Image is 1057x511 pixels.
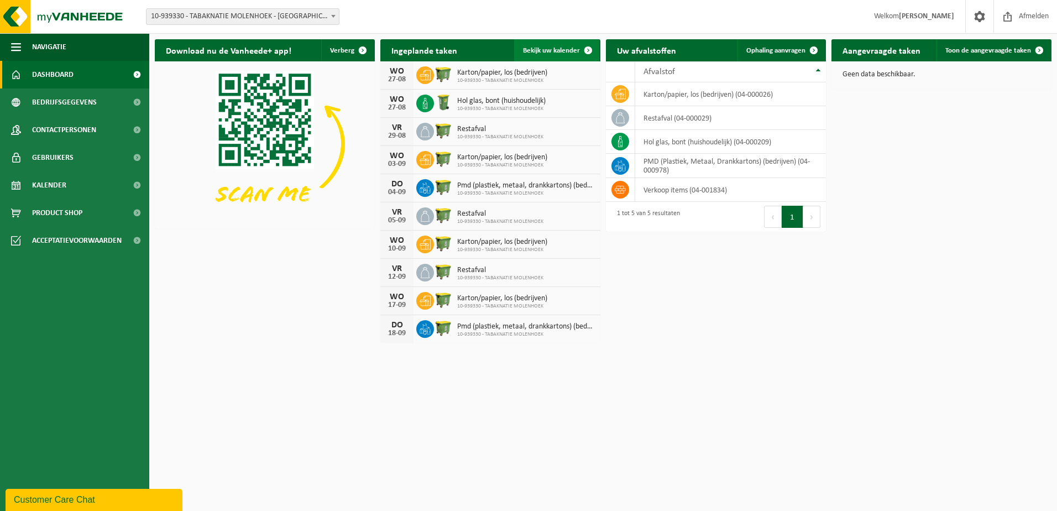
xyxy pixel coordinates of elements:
[32,171,66,199] span: Kalender
[434,178,453,196] img: WB-1100-HPE-GN-50
[32,61,74,88] span: Dashboard
[386,180,408,189] div: DO
[523,47,580,54] span: Bekijk uw kalender
[386,123,408,132] div: VR
[945,47,1031,54] span: Toon de aangevraagde taken
[457,190,595,197] span: 10-939330 - TABAKNATIE MOLENHOEK
[32,144,74,171] span: Gebruikers
[146,9,339,24] span: 10-939330 - TABAKNATIE MOLENHOEK - MEERDONK
[457,125,543,134] span: Restafval
[457,210,543,218] span: Restafval
[386,189,408,196] div: 04-09
[155,39,302,61] h2: Download nu de Vanheede+ app!
[386,152,408,160] div: WO
[457,322,595,331] span: Pmd (plastiek, metaal, drankkartons) (bedrijven)
[434,206,453,225] img: WB-1100-HPE-GN-50
[457,247,547,253] span: 10-939330 - TABAKNATIE MOLENHOEK
[746,47,805,54] span: Ophaling aanvragen
[803,206,820,228] button: Next
[386,76,408,84] div: 27-08
[434,149,453,168] img: WB-1100-HPE-GN-50
[457,69,547,77] span: Karton/papier, los (bedrijven)
[457,181,595,190] span: Pmd (plastiek, metaal, drankkartons) (bedrijven)
[737,39,825,61] a: Ophaling aanvragen
[843,71,1040,79] p: Geen data beschikbaar.
[457,153,547,162] span: Karton/papier, los (bedrijven)
[782,206,803,228] button: 1
[6,487,185,511] iframe: chat widget
[386,217,408,225] div: 05-09
[457,294,547,303] span: Karton/papier, los (bedrijven)
[321,39,374,61] button: Verberg
[386,330,408,337] div: 18-09
[386,208,408,217] div: VR
[386,264,408,273] div: VR
[635,178,826,202] td: verkoop items (04-001834)
[899,12,954,20] strong: [PERSON_NAME]
[457,97,546,106] span: Hol glas, bont (huishoudelijk)
[386,273,408,281] div: 12-09
[386,301,408,309] div: 17-09
[606,39,687,61] h2: Uw afvalstoffen
[434,65,453,84] img: WB-1100-HPE-GN-50
[457,134,543,140] span: 10-939330 - TABAKNATIE MOLENHOEK
[514,39,599,61] a: Bekijk uw kalender
[386,95,408,104] div: WO
[434,93,453,112] img: WB-0240-HPE-GN-50
[380,39,468,61] h2: Ingeplande taken
[434,319,453,337] img: WB-1100-HPE-GN-50
[457,331,595,338] span: 10-939330 - TABAKNATIE MOLENHOEK
[611,205,680,229] div: 1 tot 5 van 5 resultaten
[457,266,543,275] span: Restafval
[434,234,453,253] img: WB-1100-HPE-GN-50
[434,121,453,140] img: WB-1100-HPE-GN-50
[386,132,408,140] div: 29-08
[330,47,354,54] span: Verberg
[635,82,826,106] td: karton/papier, los (bedrijven) (04-000026)
[386,160,408,168] div: 03-09
[146,8,339,25] span: 10-939330 - TABAKNATIE MOLENHOEK - MEERDONK
[32,88,97,116] span: Bedrijfsgegevens
[764,206,782,228] button: Previous
[457,77,547,84] span: 10-939330 - TABAKNATIE MOLENHOEK
[434,262,453,281] img: WB-1100-HPE-GN-50
[155,61,375,227] img: Download de VHEPlus App
[457,162,547,169] span: 10-939330 - TABAKNATIE MOLENHOEK
[635,106,826,130] td: restafval (04-000029)
[386,67,408,76] div: WO
[936,39,1050,61] a: Toon de aangevraagde taken
[434,290,453,309] img: WB-1100-HPE-GN-50
[457,238,547,247] span: Karton/papier, los (bedrijven)
[457,218,543,225] span: 10-939330 - TABAKNATIE MOLENHOEK
[32,33,66,61] span: Navigatie
[32,227,122,254] span: Acceptatievoorwaarden
[386,104,408,112] div: 27-08
[386,236,408,245] div: WO
[386,245,408,253] div: 10-09
[831,39,932,61] h2: Aangevraagde taken
[643,67,675,76] span: Afvalstof
[386,293,408,301] div: WO
[32,199,82,227] span: Product Shop
[457,303,547,310] span: 10-939330 - TABAKNATIE MOLENHOEK
[635,130,826,154] td: hol glas, bont (huishoudelijk) (04-000209)
[32,116,96,144] span: Contactpersonen
[457,106,546,112] span: 10-939330 - TABAKNATIE MOLENHOEK
[635,154,826,178] td: PMD (Plastiek, Metaal, Drankkartons) (bedrijven) (04-000978)
[457,275,543,281] span: 10-939330 - TABAKNATIE MOLENHOEK
[386,321,408,330] div: DO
